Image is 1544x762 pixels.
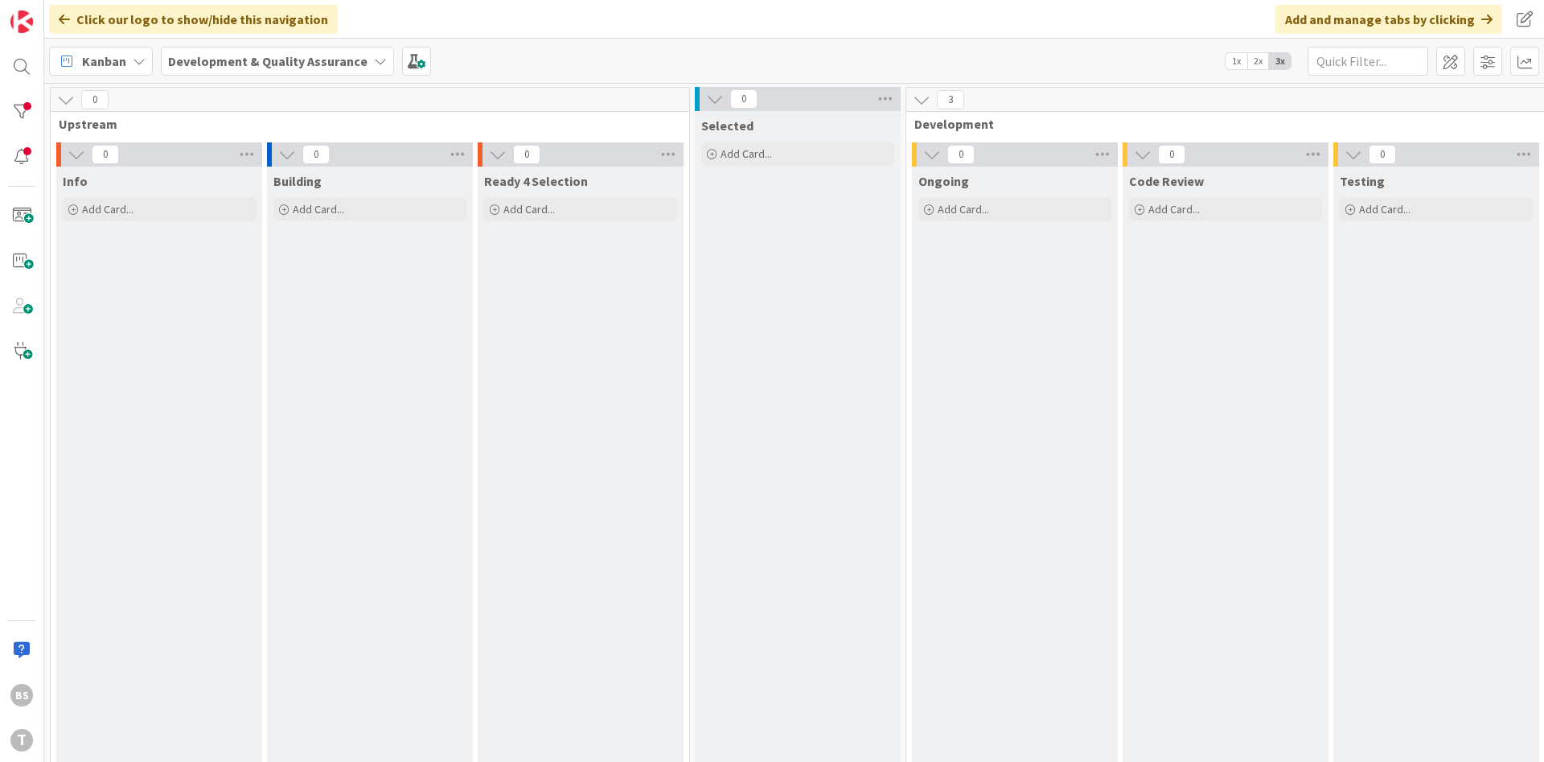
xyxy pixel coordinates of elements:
span: 0 [92,145,119,164]
span: 3x [1269,53,1291,69]
img: Visit kanbanzone.com [10,10,33,33]
div: Click our logo to show/hide this navigation [49,5,338,34]
span: 2x [1247,53,1269,69]
b: Development & Quality Assurance [168,53,368,69]
span: 0 [730,89,758,109]
div: T [10,729,33,752]
span: Info [63,173,88,189]
span: Building [273,173,322,189]
div: Add and manage tabs by clicking [1275,5,1502,34]
span: Ongoing [918,173,969,189]
span: 0 [513,145,540,164]
span: Add Card... [1359,202,1411,216]
span: Add Card... [1148,202,1200,216]
span: Testing [1340,173,1385,189]
span: Upstream [59,116,669,132]
span: 0 [302,145,330,164]
span: 0 [81,90,109,109]
span: Add Card... [293,202,344,216]
span: 3 [937,90,964,109]
span: Add Card... [82,202,133,216]
span: Code Review [1129,173,1204,189]
span: Ready 4 Selection [484,173,588,189]
span: 0 [1369,145,1396,164]
span: Add Card... [503,202,555,216]
span: 0 [1158,145,1185,164]
span: Selected [701,117,754,134]
span: Kanban [82,51,126,71]
span: Add Card... [721,146,772,161]
input: Quick Filter... [1308,47,1428,76]
div: BS [10,684,33,706]
span: 1x [1226,53,1247,69]
span: 0 [947,145,975,164]
span: Add Card... [938,202,989,216]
